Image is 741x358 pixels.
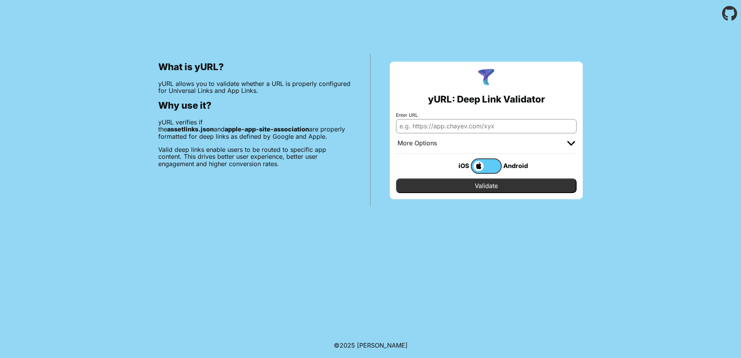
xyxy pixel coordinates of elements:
[225,125,309,133] b: apple-app-site-association
[440,161,471,171] div: iOS
[158,146,351,167] p: Valid deep links enable users to be routed to specific app content. This drives better user exper...
[158,80,351,94] p: yURL allows you to validate whether a URL is properly configured for Universal Links and App Links.
[396,119,577,133] input: e.g. https://app.chayev.com/xyx
[502,161,533,171] div: Android
[167,125,214,133] b: assetlinks.json
[158,100,351,111] h2: Why use it?
[396,113,577,118] label: Enter URL
[158,62,351,72] h2: What is yURL?
[357,341,408,349] a: Michael Ibragimchayev's Personal Site
[396,178,577,193] input: Validate
[340,341,355,349] span: 2025
[428,94,545,105] h2: yURL: Deep Link Validator
[158,119,351,140] p: yURL verifies if the and are properly formatted for deep links as defined by Google and Apple.
[334,333,408,358] footer: ©
[476,68,496,88] img: yURL Logo
[398,140,437,147] div: More Options
[567,141,575,146] img: chevron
